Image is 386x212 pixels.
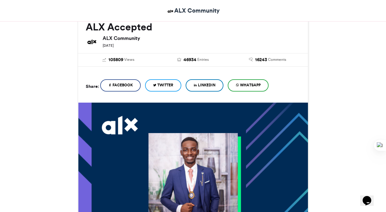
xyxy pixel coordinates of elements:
[240,82,261,88] span: WhatsApp
[108,57,123,63] span: 105809
[86,22,300,33] h2: ALX Accepted
[255,57,267,63] span: 16243
[86,36,98,48] img: ALX Community
[145,79,181,92] a: Twitter
[103,43,114,48] small: [DATE]
[183,57,196,63] span: 46934
[228,79,269,92] a: WhatsApp
[103,36,300,41] h6: ALX Community
[124,57,134,62] span: Views
[86,82,99,90] h5: Share:
[167,6,220,15] a: ALX Community
[360,187,380,206] iframe: chat widget
[157,82,173,88] span: Twitter
[197,57,209,62] span: Entries
[112,82,133,88] span: Facebook
[235,57,300,63] a: 16243 Comments
[160,57,226,63] a: 46934 Entries
[198,82,215,88] span: LinkedIn
[86,57,151,63] a: 105809 Views
[268,57,286,62] span: Comments
[186,79,223,92] a: LinkedIn
[167,7,174,15] img: ALX Community
[100,79,141,92] a: Facebook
